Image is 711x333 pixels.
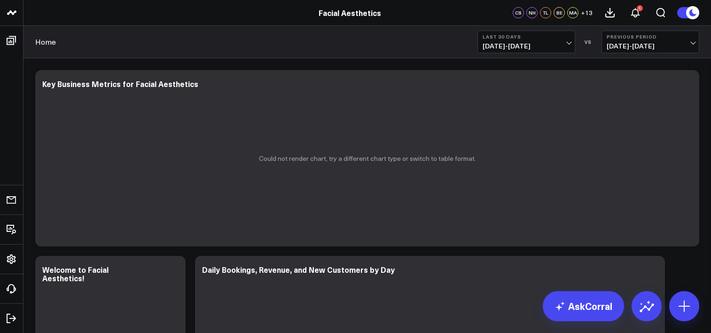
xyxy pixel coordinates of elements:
[607,42,694,50] span: [DATE] - [DATE]
[259,155,476,162] p: Could not render chart, try a different chart type or switch to table format.
[554,7,565,18] div: BE
[540,7,551,18] div: TL
[513,7,524,18] div: CS
[637,5,643,11] div: 1
[483,34,570,40] b: Last 30 Days
[526,7,538,18] div: NH
[607,34,694,40] b: Previous Period
[319,8,381,18] a: Facial Aesthetics
[483,42,570,50] span: [DATE] - [DATE]
[581,9,593,16] span: + 13
[602,31,699,53] button: Previous Period[DATE]-[DATE]
[35,37,56,47] a: Home
[567,7,578,18] div: MA
[42,264,109,283] div: Welcome to Facial Aesthetics!
[580,39,597,45] div: VS
[543,291,624,321] a: AskCorral
[202,264,395,275] div: Daily Bookings, Revenue, and New Customers by Day
[477,31,575,53] button: Last 30 Days[DATE]-[DATE]
[581,7,593,18] button: +13
[42,79,198,89] div: Key Business Metrics for Facial Aesthetics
